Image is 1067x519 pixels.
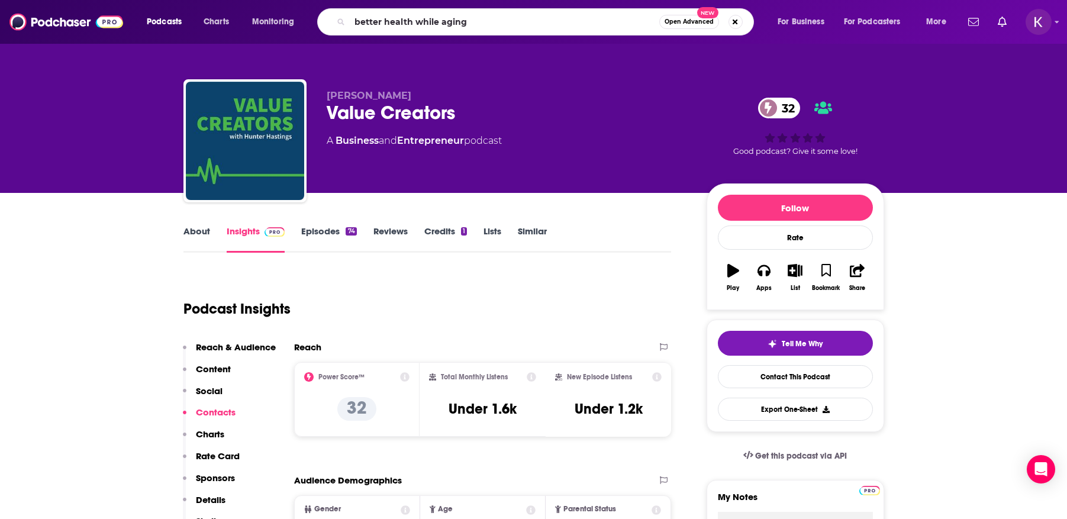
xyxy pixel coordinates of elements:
a: Similar [518,225,547,253]
span: Parental Status [563,505,616,513]
h2: Power Score™ [318,373,365,381]
p: Rate Card [196,450,240,462]
a: Show notifications dropdown [993,12,1011,32]
a: Entrepreneur [397,135,464,146]
div: 74 [346,227,356,236]
span: [PERSON_NAME] [327,90,411,101]
button: open menu [836,12,918,31]
span: Open Advanced [665,19,714,25]
button: Charts [183,428,224,450]
p: 32 [337,397,376,421]
span: New [697,7,718,18]
span: For Business [778,14,824,30]
p: Contacts [196,407,236,418]
h3: Under 1.2k [575,400,643,418]
p: Reach & Audience [196,341,276,353]
a: InsightsPodchaser Pro [227,225,285,253]
a: Get this podcast via API [734,441,857,470]
div: Rate [718,225,873,250]
h2: New Episode Listens [567,373,632,381]
img: User Profile [1026,9,1052,35]
p: Charts [196,428,224,440]
span: Logged in as kwignall [1026,9,1052,35]
button: open menu [918,12,961,31]
button: Social [183,385,223,407]
span: Tell Me Why [782,339,823,349]
img: Podchaser Pro [859,486,880,495]
p: Sponsors [196,472,235,483]
button: Follow [718,195,873,221]
div: List [791,285,800,292]
span: Podcasts [147,14,182,30]
a: About [183,225,210,253]
button: Sponsors [183,472,235,494]
button: Play [718,256,749,299]
a: Pro website [859,484,880,495]
a: Business [336,135,379,146]
div: Share [849,285,865,292]
p: Social [196,385,223,396]
div: Play [727,285,739,292]
h2: Reach [294,341,321,353]
button: open menu [138,12,197,31]
button: open menu [769,12,839,31]
p: Details [196,494,225,505]
button: Bookmark [811,256,842,299]
span: Charts [204,14,229,30]
span: Good podcast? Give it some love! [733,147,858,156]
a: Reviews [373,225,408,253]
button: Reach & Audience [183,341,276,363]
input: Search podcasts, credits, & more... [350,12,659,31]
h1: Podcast Insights [183,300,291,318]
div: Apps [756,285,772,292]
span: Gender [314,505,341,513]
button: Open AdvancedNew [659,15,719,29]
button: open menu [244,12,310,31]
button: Share [842,256,872,299]
div: Search podcasts, credits, & more... [328,8,765,36]
button: Contacts [183,407,236,428]
button: tell me why sparkleTell Me Why [718,331,873,356]
a: Credits1 [424,225,467,253]
button: Content [183,363,231,385]
img: tell me why sparkle [768,339,777,349]
div: Bookmark [812,285,840,292]
span: and [379,135,397,146]
label: My Notes [718,491,873,512]
a: Contact This Podcast [718,365,873,388]
p: Content [196,363,231,375]
span: Age [438,505,453,513]
div: 32Good podcast? Give it some love! [707,90,884,163]
span: For Podcasters [844,14,901,30]
a: Episodes74 [301,225,356,253]
span: Get this podcast via API [755,451,847,461]
button: Details [183,494,225,516]
a: Show notifications dropdown [963,12,984,32]
button: Rate Card [183,450,240,472]
span: 32 [770,98,801,118]
span: Monitoring [252,14,294,30]
a: Charts [196,12,236,31]
h2: Total Monthly Listens [441,373,508,381]
button: Show profile menu [1026,9,1052,35]
button: Export One-Sheet [718,398,873,421]
h2: Audience Demographics [294,475,402,486]
img: Podchaser - Follow, Share and Rate Podcasts [9,11,123,33]
div: 1 [461,227,467,236]
div: Open Intercom Messenger [1027,455,1055,483]
span: More [926,14,946,30]
button: List [779,256,810,299]
a: 32 [758,98,801,118]
div: A podcast [327,134,502,148]
a: Lists [483,225,501,253]
h3: Under 1.6k [449,400,517,418]
img: Value Creators [186,82,304,200]
img: Podchaser Pro [265,227,285,237]
button: Apps [749,256,779,299]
